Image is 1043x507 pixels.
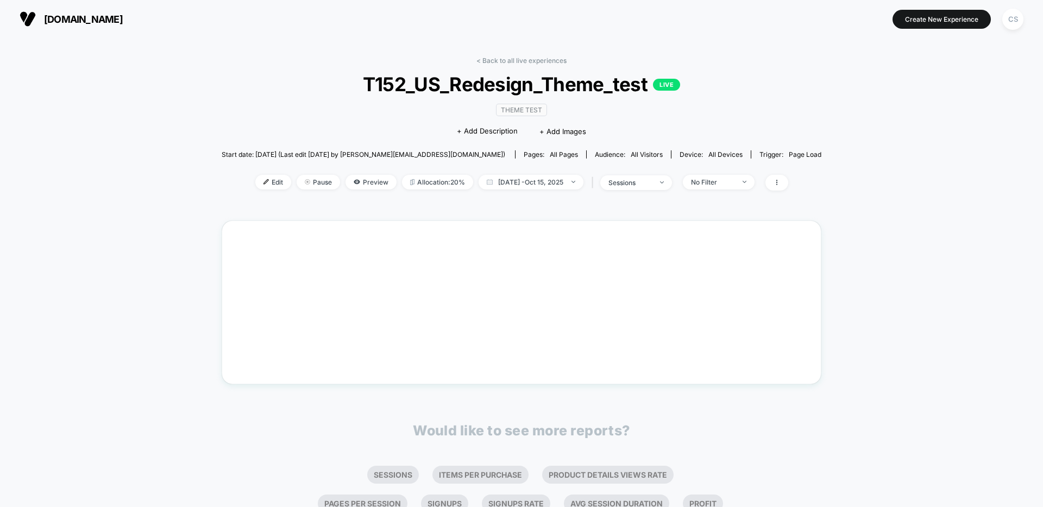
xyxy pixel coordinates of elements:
div: Pages: [524,150,578,159]
span: Preview [345,175,397,189]
p: Would like to see more reports? [413,422,630,439]
span: T152_US_Redesign_Theme_test [252,73,791,96]
span: + Add Description [457,126,518,137]
button: CS [999,8,1027,30]
img: end [571,181,575,183]
img: end [660,181,664,183]
span: | [589,175,600,191]
span: Start date: [DATE] (Last edit [DATE] by [PERSON_NAME][EMAIL_ADDRESS][DOMAIN_NAME]) [222,150,505,159]
span: Page Load [789,150,821,159]
div: sessions [608,179,652,187]
span: all pages [550,150,578,159]
li: Items Per Purchase [432,466,529,484]
img: rebalance [410,179,414,185]
div: CS [1002,9,1023,30]
img: Visually logo [20,11,36,27]
button: [DOMAIN_NAME] [16,10,126,28]
img: calendar [487,179,493,185]
span: Theme Test [496,104,547,116]
span: [DOMAIN_NAME] [44,14,123,25]
button: Create New Experience [893,10,991,29]
span: all devices [708,150,743,159]
li: Sessions [367,466,419,484]
img: edit [263,179,269,185]
li: Product Details Views Rate [542,466,674,484]
span: All Visitors [631,150,663,159]
span: Allocation: 20% [402,175,473,189]
span: Pause [297,175,340,189]
p: LIVE [653,79,680,91]
div: Audience: [595,150,663,159]
div: Trigger: [759,150,821,159]
a: < Back to all live experiences [476,56,567,65]
div: No Filter [691,178,734,186]
img: end [743,181,746,183]
span: Edit [255,175,291,189]
img: end [305,179,310,185]
span: + Add Images [539,127,586,136]
span: [DATE] - Oct 15, 2025 [479,175,583,189]
span: Device: [671,150,751,159]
